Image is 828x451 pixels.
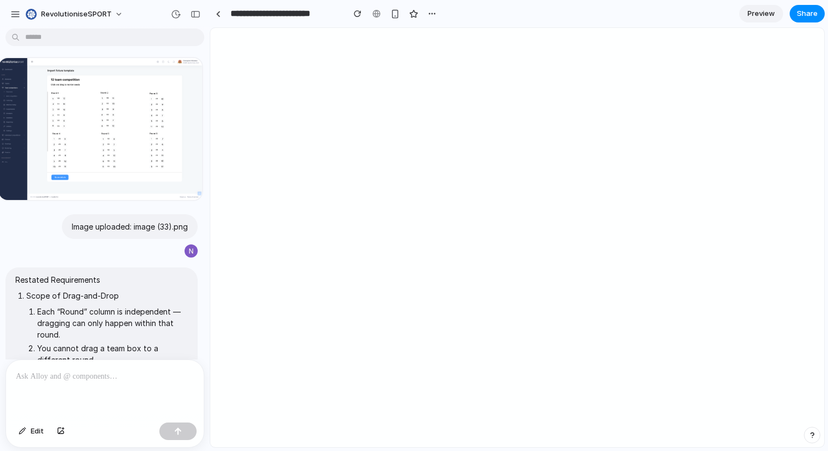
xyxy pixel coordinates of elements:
[739,5,783,22] a: Preview
[37,306,188,340] p: Each “Round” column is independent — dragging can only happen within that round.
[748,8,775,19] span: Preview
[13,423,49,440] button: Edit
[26,290,188,301] p: Scope of Drag-and-Drop
[21,5,129,23] button: revolutioniseSPORT
[790,5,825,22] button: Share
[41,9,112,20] span: revolutioniseSPORT
[797,8,818,19] span: Share
[37,342,188,366] p: You cannot drag a team box to a different round.
[72,221,188,232] p: Image uploaded: image (33).png
[31,426,44,437] span: Edit
[15,274,188,286] p: Restated Requirements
